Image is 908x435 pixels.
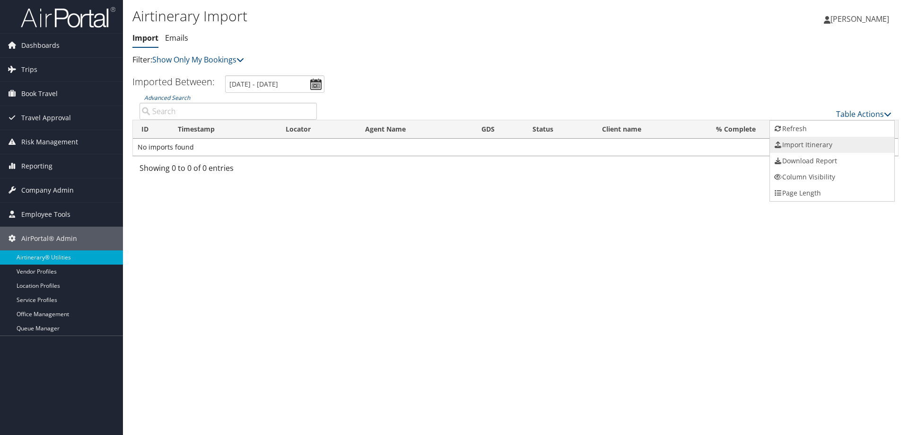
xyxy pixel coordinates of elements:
span: Dashboards [21,34,60,57]
a: Import Itinerary [770,137,894,153]
span: Reporting [21,154,52,178]
span: Trips [21,58,37,81]
span: Risk Management [21,130,78,154]
img: airportal-logo.png [21,6,115,28]
a: Download Report [770,153,894,169]
a: Refresh [770,121,894,137]
a: Page Length [770,185,894,201]
span: AirPortal® Admin [21,227,77,250]
span: Company Admin [21,178,74,202]
a: Column Visibility [770,169,894,185]
span: Travel Approval [21,106,71,130]
span: Book Travel [21,82,58,106]
span: Employee Tools [21,203,70,226]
